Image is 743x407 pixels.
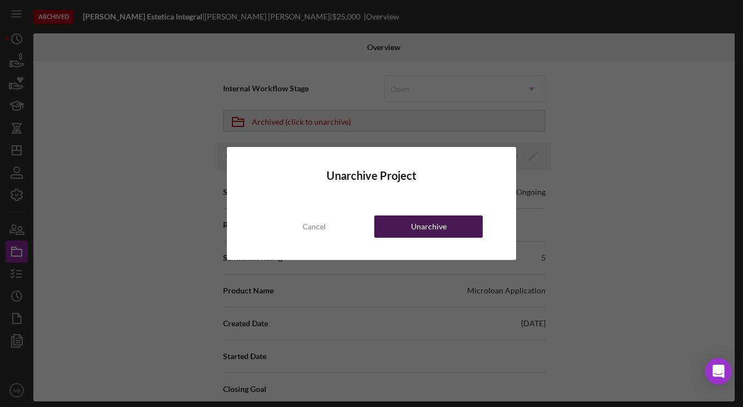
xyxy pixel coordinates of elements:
[260,215,369,238] button: Cancel
[705,358,732,385] div: Open Intercom Messenger
[411,215,447,238] div: Unarchive
[260,169,483,182] h4: Unarchive Project
[303,215,326,238] div: Cancel
[374,215,483,238] button: Unarchive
